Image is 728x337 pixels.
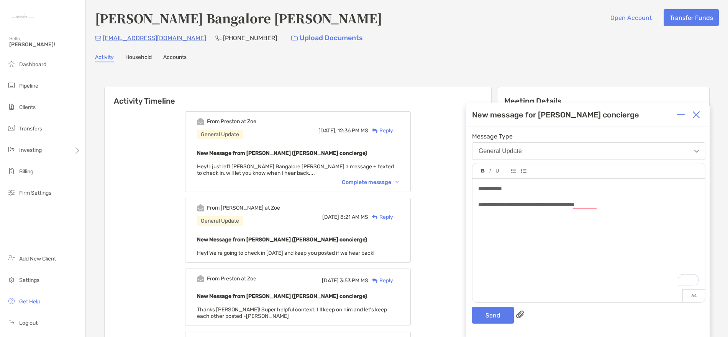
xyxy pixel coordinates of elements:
[19,256,56,262] span: Add New Client
[197,204,204,212] img: Event icon
[9,3,37,31] img: Zoe Logo
[682,289,705,302] p: 64
[19,277,39,283] span: Settings
[223,33,277,43] p: [PHONE_NUMBER]
[7,145,16,154] img: investing icon
[7,318,16,327] img: logout icon
[472,133,705,140] span: Message Type
[372,128,378,133] img: Reply icon
[372,215,378,220] img: Reply icon
[197,150,367,156] b: New Message from [PERSON_NAME] ([PERSON_NAME] concierge)
[291,36,298,41] img: button icon
[340,214,368,220] span: 8:21 AM MS
[207,205,280,211] div: From [PERSON_NAME] at Zoe
[95,9,382,27] h4: [PERSON_NAME] Bangalore [PERSON_NAME]
[472,110,639,119] div: New message for [PERSON_NAME] concierge
[664,9,719,26] button: Transfer Funds
[197,293,367,300] b: New Message from [PERSON_NAME] ([PERSON_NAME] concierge)
[207,275,256,282] div: From Preston at Zoe
[215,35,221,41] img: Phone Icon
[472,179,705,295] div: To enrich screen reader interactions, please activate Accessibility in Grammarly extension settings
[479,148,522,155] div: General Update
[489,169,491,173] img: Editor control icon
[318,127,336,134] span: [DATE],
[19,298,40,305] span: Get Help
[7,166,16,176] img: billing icon
[19,147,42,153] span: Investing
[19,104,36,111] span: Clients
[7,254,16,263] img: add_new_client icon
[7,188,16,197] img: firm-settings icon
[197,250,374,256] span: Hey! We're going to check in [DATE] and keep you posted if we hear back!
[338,127,368,134] span: 12:36 PM MS
[19,125,42,132] span: Transfers
[7,81,16,90] img: pipeline icon
[322,214,339,220] span: [DATE]
[105,87,491,106] h6: Activity Timeline
[125,54,152,62] a: Household
[516,311,524,318] img: paperclip attachments
[372,278,378,283] img: Reply icon
[95,36,101,41] img: Email Icon
[197,236,367,243] b: New Message from [PERSON_NAME] ([PERSON_NAME] concierge)
[511,169,516,173] img: Editor control icon
[368,213,393,221] div: Reply
[395,181,399,183] img: Chevron icon
[7,59,16,68] img: dashboard icon
[7,296,16,306] img: get-help icon
[604,9,657,26] button: Open Account
[7,102,16,111] img: clients icon
[286,30,368,46] a: Upload Documents
[694,150,699,153] img: Open dropdown arrow
[7,275,16,284] img: settings icon
[103,33,206,43] p: [EMAIL_ADDRESS][DOMAIN_NAME]
[197,275,204,282] img: Event icon
[197,130,243,139] div: General Update
[342,179,399,186] div: Complete message
[368,277,393,285] div: Reply
[692,111,700,119] img: Close
[481,169,485,173] img: Editor control icon
[207,118,256,125] div: From Preston at Zoe
[495,169,499,173] img: Editor control icon
[19,61,46,68] span: Dashboard
[197,216,243,226] div: General Update
[677,111,685,119] img: Expand or collapse
[197,163,394,176] span: Hey! I just left [PERSON_NAME] Bangalore [PERSON_NAME] a message + texted to check in, will let y...
[504,96,703,106] p: Meeting Details
[521,169,526,173] img: Editor control icon
[7,124,16,133] img: transfers icon
[472,142,705,160] button: General Update
[19,320,38,326] span: Log out
[368,127,393,135] div: Reply
[19,168,33,175] span: Billing
[322,277,339,284] span: [DATE]
[95,54,114,62] a: Activity
[163,54,187,62] a: Accounts
[9,41,81,48] span: [PERSON_NAME]!
[472,307,514,324] button: Send
[197,118,204,125] img: Event icon
[19,190,51,196] span: Firm Settings
[197,306,387,319] span: Thanks [PERSON_NAME]! Super helpful context. I'll keep on him and let's keep each other posted -[...
[19,83,38,89] span: Pipeline
[340,277,368,284] span: 3:53 PM MS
